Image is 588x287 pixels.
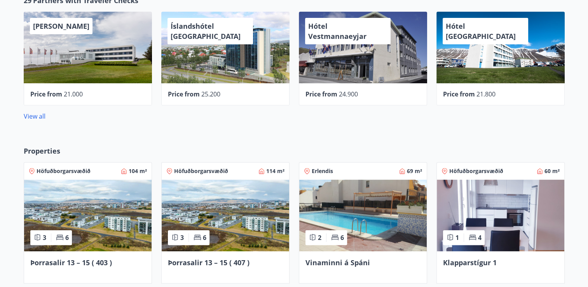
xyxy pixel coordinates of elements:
span: Hótel Vestmannaeyjar [308,21,366,41]
span: 69 m² [407,167,422,175]
span: Þorrasalir 13 – 15 ( 407 ) [168,258,250,267]
span: 25.200 [201,90,220,98]
span: 24.900 [339,90,358,98]
span: 4 [478,233,482,242]
span: Þorrasalir 13 – 15 ( 403 ) [30,258,112,267]
span: Price from [30,90,62,98]
span: Price from [443,90,475,98]
span: 114 m² [266,167,284,175]
span: 2 [318,233,321,242]
span: Erlendis [312,167,333,175]
span: 21.000 [64,90,83,98]
span: Hótel [GEOGRAPHIC_DATA] [446,21,516,41]
span: Vinaminni á Spáni [305,258,370,267]
span: Properties [24,146,60,156]
img: Paella dish [24,180,152,251]
span: Höfuðborgarsvæðið [37,167,91,175]
span: 21.800 [476,90,496,98]
span: Price from [168,90,200,98]
span: 6 [203,233,206,242]
span: 6 [340,233,344,242]
span: 3 [180,233,184,242]
span: 104 m² [129,167,147,175]
span: 60 m² [544,167,560,175]
img: Paella dish [437,180,564,251]
span: 3 [43,233,46,242]
img: Paella dish [162,180,289,251]
span: Íslandshótel [GEOGRAPHIC_DATA] [171,21,241,41]
img: Paella dish [299,180,427,251]
span: [PERSON_NAME] [33,21,89,31]
a: View all [24,112,45,121]
span: Höfuðborgarsvæðið [449,167,503,175]
span: Klapparstígur 1 [443,258,497,267]
span: Price from [305,90,337,98]
span: 6 [65,233,69,242]
span: 1 [455,233,459,242]
span: Höfuðborgarsvæðið [174,167,228,175]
